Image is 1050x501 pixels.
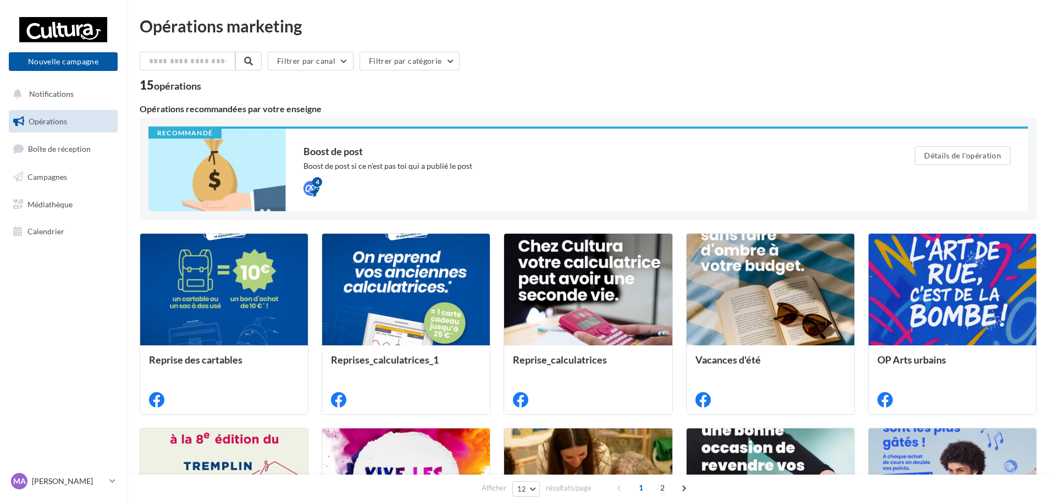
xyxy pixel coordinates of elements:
div: Opérations recommandées par votre enseigne [140,104,1037,113]
button: 12 [512,481,540,497]
a: Opérations [7,110,120,133]
div: Reprise des cartables [149,354,299,376]
span: 12 [517,485,527,493]
span: Médiathèque [27,199,73,208]
div: OP Arts urbains [877,354,1027,376]
div: 4 [312,177,322,187]
span: Calendrier [27,227,64,236]
span: Afficher [482,483,506,493]
button: Notifications [7,82,115,106]
div: opérations [154,81,201,91]
div: Recommandé [148,129,222,139]
div: Vacances d'été [695,354,845,376]
p: [PERSON_NAME] [32,476,105,487]
span: résultats/page [546,483,592,493]
div: 15 [140,79,201,91]
a: Calendrier [7,220,120,243]
button: Filtrer par canal [268,52,353,70]
div: Opérations marketing [140,18,1037,34]
span: MA [13,476,26,487]
button: Filtrer par catégorie [360,52,460,70]
a: Médiathèque [7,193,120,216]
div: Reprises_calculatrices_1 [331,354,481,376]
span: Boîte de réception [28,144,91,153]
button: Détails de l'opération [915,146,1010,165]
span: Notifications [29,89,74,98]
a: Boîte de réception [7,137,120,161]
span: 2 [654,479,671,497]
div: Boost de post si ce n'est pas toi qui a publié le post [303,161,871,172]
div: Reprise_calculatrices [513,354,663,376]
button: Nouvelle campagne [9,52,118,71]
a: MA [PERSON_NAME] [9,471,118,492]
div: Boost de post [303,146,871,156]
span: 1 [632,479,650,497]
span: Campagnes [27,172,67,181]
span: Opérations [29,117,67,126]
a: Campagnes [7,166,120,189]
